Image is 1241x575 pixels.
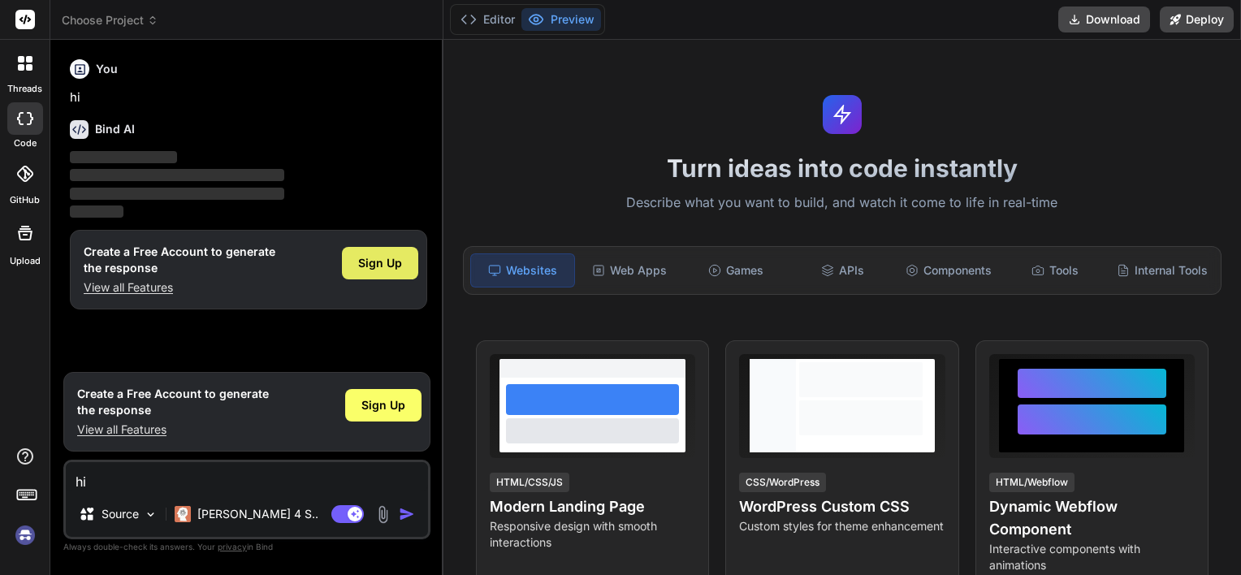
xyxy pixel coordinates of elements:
[989,473,1075,492] div: HTML/Webflow
[989,541,1195,573] p: Interactive components with animations
[62,12,158,28] span: Choose Project
[96,61,118,77] h6: You
[454,8,521,31] button: Editor
[84,279,275,296] p: View all Features
[399,506,415,522] img: icon
[10,193,40,207] label: GitHub
[739,495,945,518] h4: WordPress Custom CSS
[10,254,41,268] label: Upload
[1058,6,1150,32] button: Download
[70,89,427,107] p: hi
[453,153,1231,183] h1: Turn ideas into code instantly
[490,495,695,518] h4: Modern Landing Page
[989,495,1195,541] h4: Dynamic Webflow Component
[70,169,284,181] span: ‌
[791,253,894,287] div: APIs
[358,255,402,271] span: Sign Up
[84,244,275,276] h1: Create a Free Account to generate the response
[77,386,269,418] h1: Create a Free Account to generate the response
[70,151,177,163] span: ‌
[77,422,269,438] p: View all Features
[1004,253,1107,287] div: Tools
[175,506,191,522] img: Claude 4 Sonnet
[70,188,284,200] span: ‌
[95,121,135,137] h6: Bind AI
[739,518,945,534] p: Custom styles for theme enhancement
[218,542,247,551] span: privacy
[1110,253,1214,287] div: Internal Tools
[578,253,681,287] div: Web Apps
[490,518,695,551] p: Responsive design with smooth interactions
[470,253,575,287] div: Websites
[144,508,158,521] img: Pick Models
[897,253,1001,287] div: Components
[361,397,405,413] span: Sign Up
[70,205,123,218] span: ‌
[374,505,392,524] img: attachment
[490,473,569,492] div: HTML/CSS/JS
[1160,6,1234,32] button: Deploy
[7,82,42,96] label: threads
[63,539,430,555] p: Always double-check its answers. Your in Bind
[197,506,318,522] p: [PERSON_NAME] 4 S..
[14,136,37,150] label: code
[521,8,601,31] button: Preview
[102,506,139,522] p: Source
[739,473,826,492] div: CSS/WordPress
[685,253,788,287] div: Games
[453,192,1231,214] p: Describe what you want to build, and watch it come to life in real-time
[11,521,39,549] img: signin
